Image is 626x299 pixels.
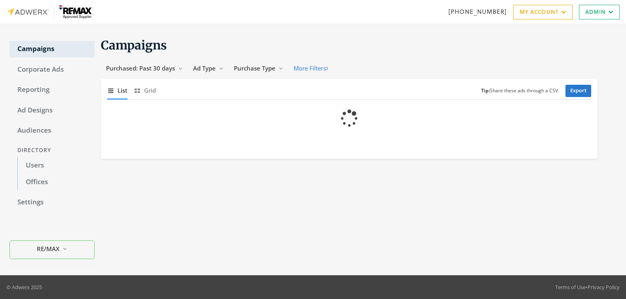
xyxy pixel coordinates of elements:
a: Export [565,85,591,97]
a: Ad Designs [9,102,95,119]
button: Purchase Type [229,61,288,76]
span: Purchased: Past 30 days [106,64,175,72]
button: More Filters [288,61,333,76]
span: Grid [144,86,156,95]
button: Grid [134,82,156,99]
span: Purchase Type [234,64,275,72]
button: List [107,82,127,99]
a: Terms of Use [555,284,586,291]
button: RE/MAX [9,240,95,259]
a: Offices [17,174,95,190]
small: Share these ads through a CSV. [481,87,559,95]
a: Privacy Policy [588,284,620,291]
div: Directory [9,143,95,158]
a: Settings [9,194,95,211]
p: © Adwerx 2025 [6,283,42,291]
a: Reporting [9,82,95,98]
a: Users [17,157,95,174]
a: [PHONE_NUMBER] [448,8,507,16]
span: List [118,86,127,95]
span: RE/MAX [37,244,59,253]
button: Ad Type [188,61,229,76]
button: Purchased: Past 30 days [101,61,188,76]
a: Campaigns [9,41,95,57]
span: Ad Type [193,64,216,72]
a: Corporate Ads [9,61,95,78]
img: Adwerx [6,5,93,19]
span: Campaigns [101,38,167,53]
a: My Account [513,5,573,19]
a: Admin [579,5,620,19]
b: Tip: [481,87,490,94]
div: • [555,283,620,291]
a: Audiences [9,122,95,139]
